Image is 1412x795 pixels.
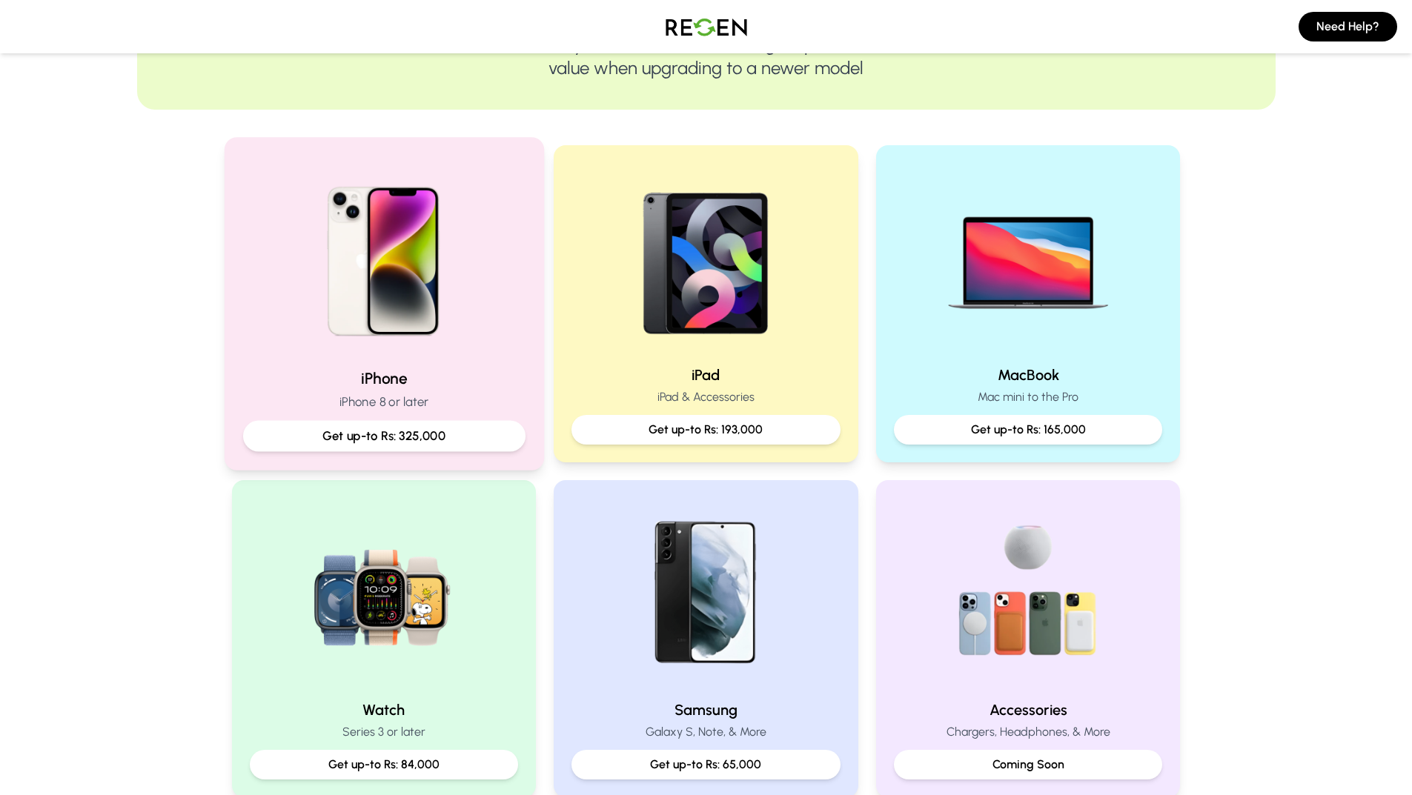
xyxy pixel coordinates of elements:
img: MacBook [933,163,1123,353]
p: Get up-to Rs: 84,000 [262,756,507,774]
p: Chargers, Headphones, & More [894,723,1163,741]
img: iPhone [284,156,483,356]
p: Trade-in your devices for Cash or get up to 10% extra value when upgrading to a newer model [185,33,1228,80]
button: Need Help? [1299,12,1397,41]
h2: iPhone [242,367,525,389]
img: Watch [289,498,479,688]
p: Get up-to Rs: 65,000 [583,756,829,774]
h2: Accessories [894,699,1163,720]
p: Get up-to Rs: 325,000 [255,427,512,445]
h2: Samsung [571,699,841,720]
h2: Watch [250,699,519,720]
img: Samsung [611,498,801,688]
h2: iPad [571,365,841,385]
img: Logo [654,6,758,47]
p: iPad & Accessories [571,388,841,406]
img: iPad [611,163,801,353]
p: Get up-to Rs: 165,000 [906,421,1151,439]
p: Galaxy S, Note, & More [571,723,841,741]
p: Coming Soon [906,756,1151,774]
p: Get up-to Rs: 193,000 [583,421,829,439]
p: Mac mini to the Pro [894,388,1163,406]
p: Series 3 or later [250,723,519,741]
p: iPhone 8 or later [242,393,525,411]
img: Accessories [933,498,1123,688]
h2: MacBook [894,365,1163,385]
